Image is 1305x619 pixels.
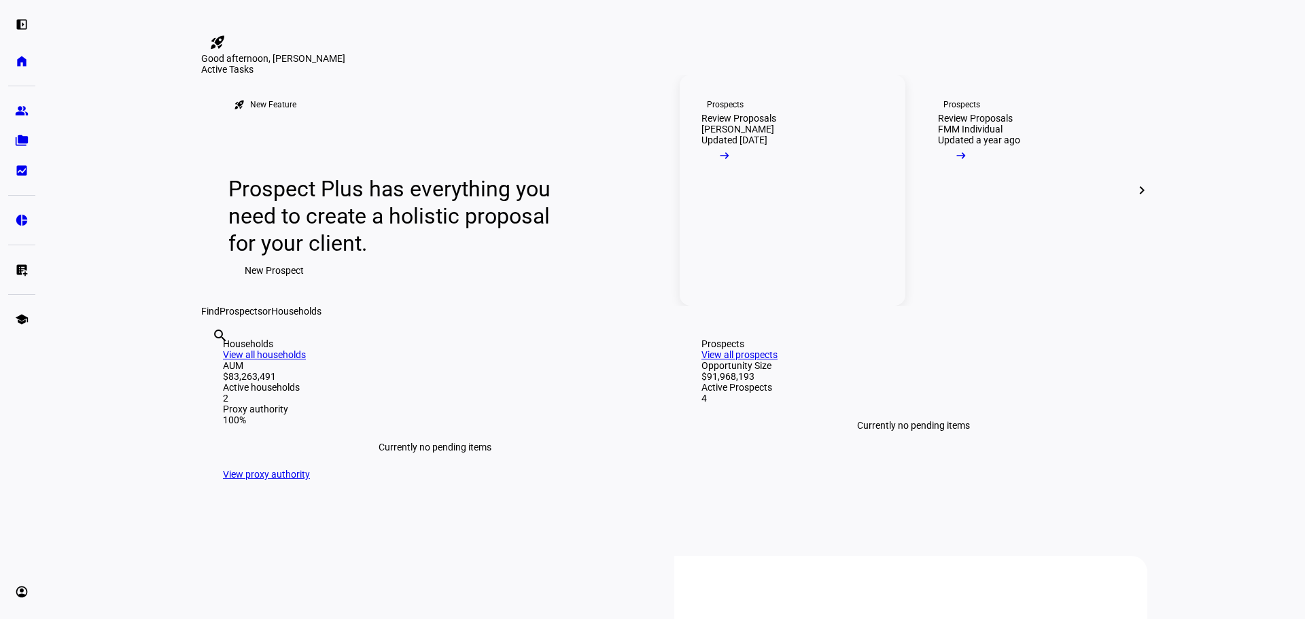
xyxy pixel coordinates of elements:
a: View all prospects [701,349,778,360]
eth-mat-symbol: bid_landscape [15,164,29,177]
eth-mat-symbol: pie_chart [15,213,29,227]
mat-icon: arrow_right_alt [954,149,968,162]
div: 2 [223,393,647,404]
div: Review Proposals [938,113,1013,124]
div: Active households [223,382,647,393]
div: Find or [201,306,1147,317]
div: Prospects [707,99,744,110]
div: Households [223,338,647,349]
div: Proxy authority [223,404,647,414]
eth-mat-symbol: account_circle [15,585,29,599]
span: New Prospect [245,257,304,284]
mat-icon: search [212,328,228,344]
div: Opportunity Size [701,360,1126,371]
div: New Feature [250,99,296,110]
eth-mat-symbol: folder_copy [15,134,29,147]
eth-mat-symbol: home [15,54,29,68]
eth-mat-symbol: school [15,313,29,326]
div: 4 [701,393,1126,404]
mat-icon: arrow_right_alt [718,149,731,162]
div: Review Proposals [701,113,776,124]
eth-mat-symbol: group [15,104,29,118]
div: Updated [DATE] [701,135,767,145]
button: New Prospect [228,257,320,284]
span: Prospects [220,306,262,317]
div: Updated a year ago [938,135,1020,145]
a: View proxy authority [223,469,310,480]
div: Prospects [701,338,1126,349]
span: Households [271,306,321,317]
div: Prospect Plus has everything you need to create a holistic proposal for your client. [228,175,563,257]
a: group [8,97,35,124]
mat-icon: chevron_right [1134,182,1150,198]
eth-mat-symbol: list_alt_add [15,263,29,277]
div: 100% [223,414,647,425]
a: home [8,48,35,75]
div: Active Tasks [201,64,1147,75]
div: Currently no pending items [701,404,1126,447]
div: Good afternoon, [PERSON_NAME] [201,53,1147,64]
a: ProspectsReview ProposalsFMM IndividualUpdated a year ago [916,75,1142,306]
div: $91,968,193 [701,371,1126,382]
div: [PERSON_NAME] [701,124,774,135]
mat-icon: rocket_launch [209,34,226,50]
a: ProspectsReview Proposals[PERSON_NAME]Updated [DATE] [680,75,905,306]
a: folder_copy [8,127,35,154]
div: Active Prospects [701,382,1126,393]
a: bid_landscape [8,157,35,184]
div: $83,263,491 [223,371,647,382]
div: Currently no pending items [223,425,647,469]
div: Prospects [943,99,980,110]
eth-mat-symbol: left_panel_open [15,18,29,31]
mat-icon: rocket_launch [234,99,245,110]
input: Enter name of prospect or household [212,346,215,362]
a: View all households [223,349,306,360]
a: pie_chart [8,207,35,234]
div: AUM [223,360,647,371]
div: FMM Individual [938,124,1003,135]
